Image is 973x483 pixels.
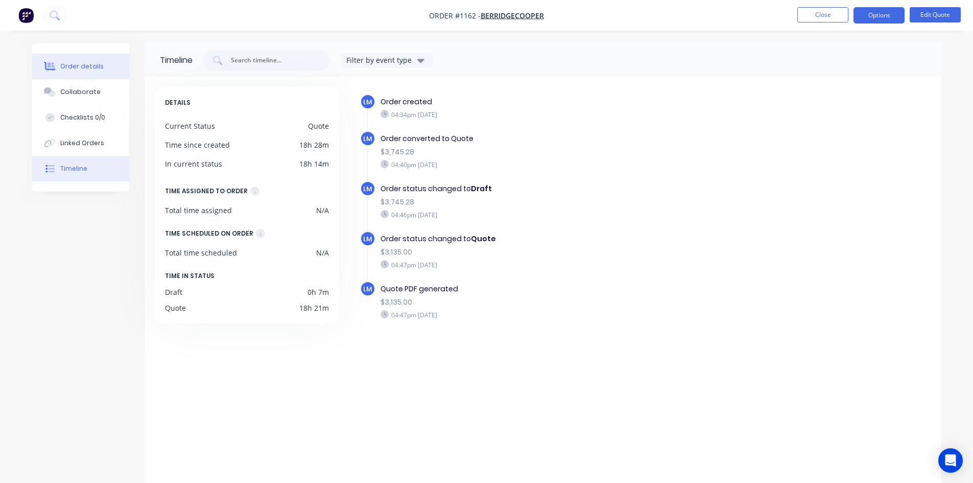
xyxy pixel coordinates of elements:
[165,205,232,216] div: Total time assigned
[938,448,963,473] div: Open Intercom Messenger
[381,197,734,208] div: $3,745.28
[308,121,329,131] div: Quote
[429,11,481,20] span: Order #1162 -
[60,113,105,122] div: Checklists 0/0
[18,8,34,23] img: Factory
[32,130,129,156] button: Linked Orders
[381,247,734,258] div: $3,135.00
[165,121,215,131] div: Current Status
[60,164,87,173] div: Timeline
[471,234,496,244] b: Quote
[363,97,372,107] span: LM
[381,160,734,169] div: 04:40pm [DATE]
[165,287,182,297] div: Draft
[299,158,329,169] div: 18h 14m
[363,134,372,144] span: LM
[381,183,734,194] div: Order status changed to
[481,11,544,20] a: Berridgecooper
[230,55,315,65] input: Search timeline...
[32,79,129,105] button: Collaborate
[60,87,101,97] div: Collaborate
[160,54,193,66] div: Timeline
[471,183,492,194] b: Draft
[381,284,734,294] div: Quote PDF generated
[165,247,237,258] div: Total time scheduled
[165,270,215,282] span: TIME IN STATUS
[165,186,248,197] div: TIME ASSIGNED TO ORDER
[910,7,961,22] button: Edit Quote
[32,105,129,130] button: Checklists 0/0
[165,158,222,169] div: In current status
[363,234,372,244] span: LM
[381,260,734,269] div: 04:47pm [DATE]
[165,228,253,239] div: TIME SCHEDULED ON ORDER
[381,110,734,119] div: 04:34pm [DATE]
[32,156,129,181] button: Timeline
[316,205,329,216] div: N/A
[165,303,186,313] div: Quote
[299,303,329,313] div: 18h 21m
[381,147,734,157] div: $3,745.28
[307,287,329,297] div: 0h 7m
[363,284,372,294] span: LM
[853,7,905,24] button: Options
[363,184,372,194] span: LM
[60,62,104,71] div: Order details
[341,53,433,68] button: Filter by event type
[32,54,129,79] button: Order details
[316,247,329,258] div: N/A
[165,140,230,150] div: Time since created
[60,139,104,148] div: Linked Orders
[346,55,415,65] div: Filter by event type
[381,97,734,107] div: Order created
[381,210,734,219] div: 04:46pm [DATE]
[381,310,734,319] div: 04:47pm [DATE]
[381,133,734,144] div: Order converted to Quote
[165,97,191,108] span: DETAILS
[381,234,734,244] div: Order status changed to
[381,297,734,308] div: $3,135.00
[299,140,329,150] div: 18h 28m
[797,7,848,22] button: Close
